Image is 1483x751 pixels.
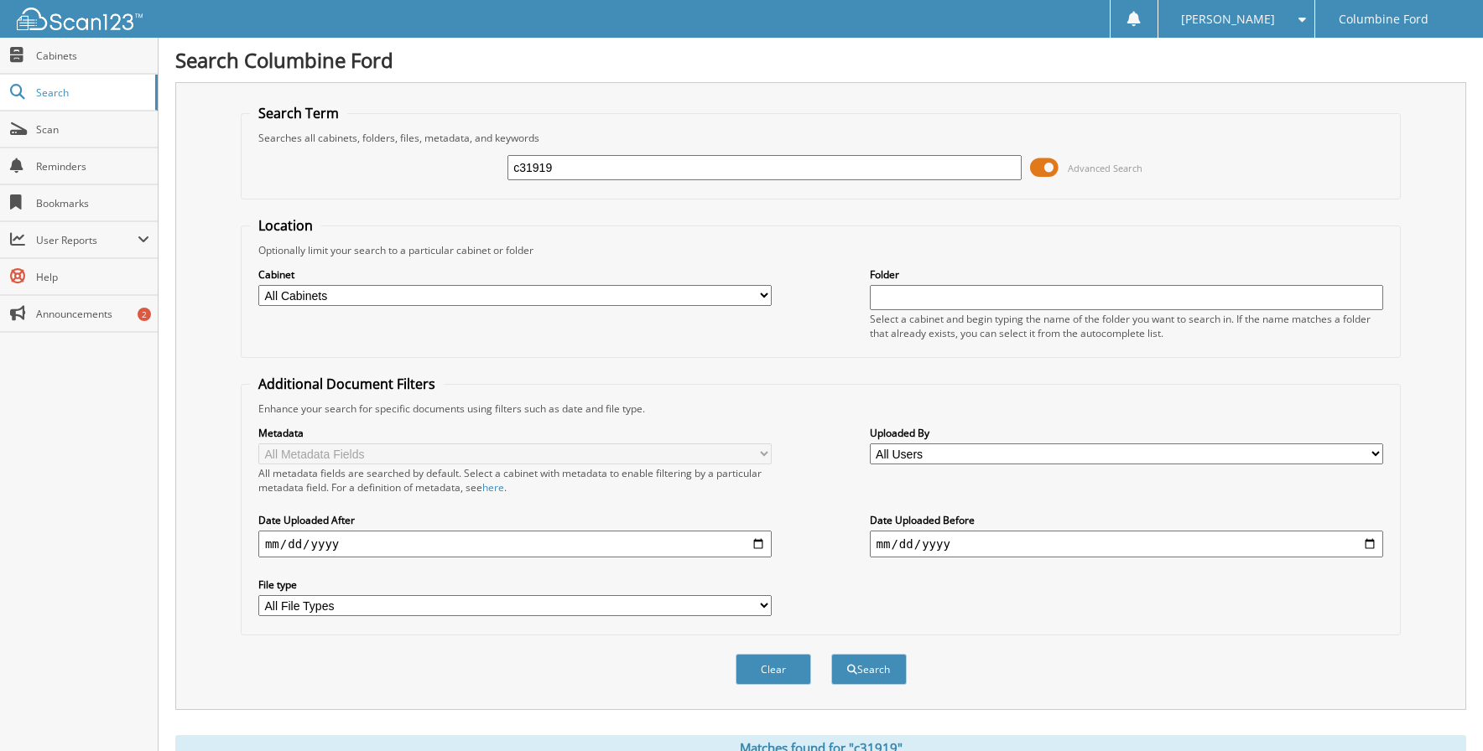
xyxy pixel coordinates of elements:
[250,216,321,235] legend: Location
[1181,14,1275,24] span: [PERSON_NAME]
[250,375,444,393] legend: Additional Document Filters
[258,577,773,592] label: File type
[250,243,1392,257] div: Optionally limit your search to a particular cabinet or folder
[250,104,347,122] legend: Search Term
[138,308,151,321] div: 2
[831,654,907,685] button: Search
[736,654,811,685] button: Clear
[36,196,149,210] span: Bookmarks
[1068,162,1142,174] span: Advanced Search
[258,466,773,495] div: All metadata fields are searched by default. Select a cabinet with metadata to enable filtering b...
[482,480,504,495] a: here
[36,49,149,63] span: Cabinets
[36,270,149,284] span: Help
[870,312,1384,340] div: Select a cabinet and begin typing the name of the folder you want to search in. If the name match...
[175,46,1466,74] h1: Search Columbine Ford
[870,513,1384,527] label: Date Uploaded Before
[17,8,143,30] img: scan123-logo-white.svg
[258,267,773,282] label: Cabinet
[36,159,149,174] span: Reminders
[870,426,1384,440] label: Uploaded By
[36,233,138,247] span: User Reports
[258,426,773,440] label: Metadata
[36,122,149,137] span: Scan
[870,531,1384,557] input: end
[250,131,1392,145] div: Searches all cabinets, folders, files, metadata, and keywords
[36,85,147,100] span: Search
[250,401,1392,416] div: Enhance your search for specific documents using filters such as date and file type.
[1339,14,1428,24] span: Columbine Ford
[36,307,149,321] span: Announcements
[258,531,773,557] input: start
[258,513,773,527] label: Date Uploaded After
[870,267,1384,282] label: Folder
